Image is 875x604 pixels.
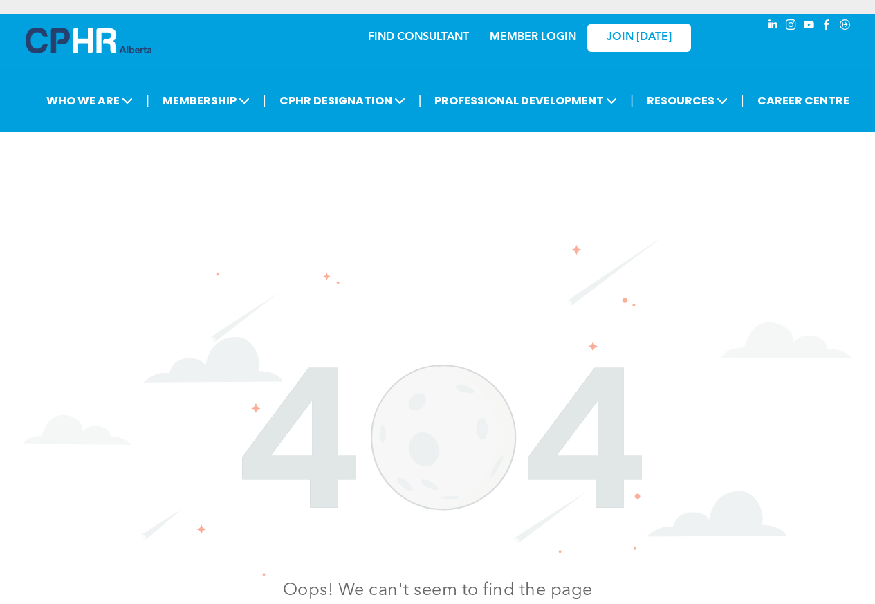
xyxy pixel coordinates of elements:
a: MEMBER LOGIN [490,32,576,43]
span: CPHR DESIGNATION [275,88,409,113]
a: facebook [820,17,835,36]
span: WHO WE ARE [42,88,137,113]
a: Social network [838,17,853,36]
a: JOIN [DATE] [587,24,691,52]
a: CAREER CENTRE [753,88,854,113]
li: | [418,86,422,115]
li: | [263,86,266,115]
li: | [630,86,634,115]
img: A blue and white logo for cp alberta [26,28,151,53]
a: instagram [784,17,799,36]
li: | [741,86,744,115]
a: youtube [802,17,817,36]
span: PROFESSIONAL DEVELOPMENT [430,88,621,113]
span: JOIN [DATE] [607,31,672,44]
img: The number 404 is surrounded by clouds and stars on a white background. [23,236,853,576]
span: MEMBERSHIP [158,88,254,113]
span: RESOURCES [643,88,732,113]
a: linkedin [766,17,781,36]
a: FIND CONSULTANT [368,32,469,43]
li: | [146,86,149,115]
